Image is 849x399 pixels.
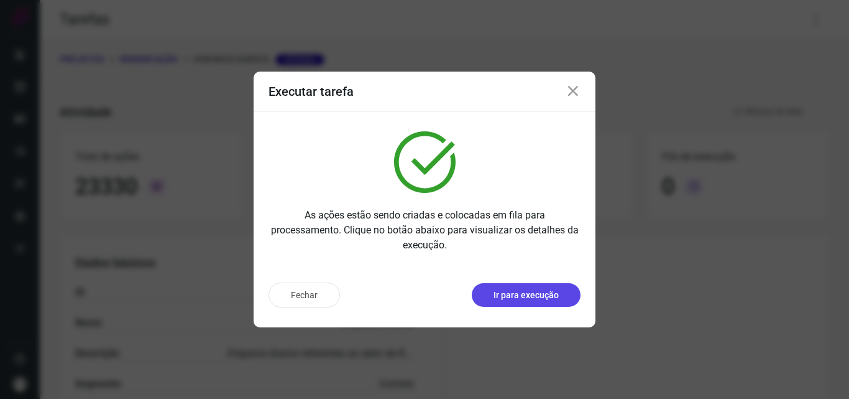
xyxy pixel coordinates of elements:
h3: Executar tarefa [268,84,354,99]
p: Ir para execução [493,289,559,302]
p: As ações estão sendo criadas e colocadas em fila para processamento. Clique no botão abaixo para ... [268,208,581,253]
button: Ir para execução [472,283,581,307]
button: Fechar [268,283,340,307]
img: verified.svg [394,131,456,193]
